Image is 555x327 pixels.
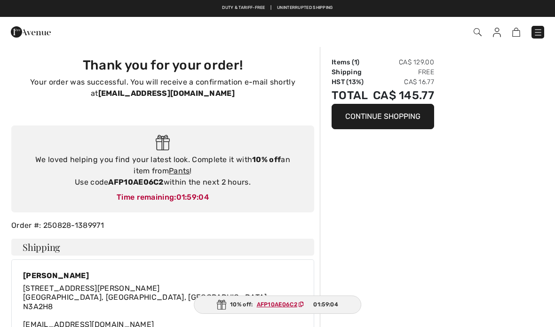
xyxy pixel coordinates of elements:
ins: AFP10AE06C2 [257,301,297,308]
div: Order #: 250828-1389971 [6,220,320,231]
strong: AFP10AE06C2 [108,178,163,187]
td: Total [332,87,370,104]
h3: Thank you for your order! [17,57,309,73]
img: Search [474,28,482,36]
td: CA$ 16.77 [370,77,434,87]
img: 1ère Avenue [11,23,51,41]
img: Gift.svg [217,300,226,310]
td: Shipping [332,67,370,77]
div: 10% off: [194,296,361,314]
a: 1ère Avenue [11,27,51,36]
span: [STREET_ADDRESS][PERSON_NAME] [GEOGRAPHIC_DATA], [GEOGRAPHIC_DATA], [GEOGRAPHIC_DATA] N3A2H8 [23,284,267,311]
td: CA$ 129.00 [370,57,434,67]
span: 1 [354,58,357,66]
div: Time remaining: [21,192,305,203]
img: Gift.svg [156,135,170,150]
a: Pants [169,166,190,175]
div: We loved helping you find your latest look. Complete it with an item from ! Use code within the n... [21,154,305,188]
button: Continue Shopping [332,104,434,129]
strong: [EMAIL_ADDRESS][DOMAIN_NAME] [98,89,235,98]
td: Free [370,67,434,77]
td: HST (13%) [332,77,370,87]
img: My Info [493,28,501,37]
span: 01:59:04 [176,193,209,202]
td: Items ( ) [332,57,370,67]
p: Your order was successful. You will receive a confirmation e-mail shortly at [17,77,309,99]
img: Shopping Bag [512,28,520,37]
div: [PERSON_NAME] [23,271,267,280]
td: CA$ 145.77 [370,87,434,104]
span: 01:59:04 [313,300,338,309]
h4: Shipping [11,239,314,256]
strong: 10% off [252,155,281,164]
img: Menu [533,28,543,37]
